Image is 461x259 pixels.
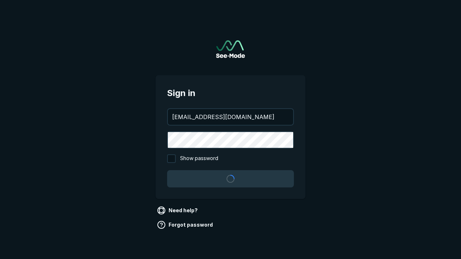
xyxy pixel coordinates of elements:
a: Need help? [156,205,201,216]
span: Show password [180,154,218,163]
img: See-Mode Logo [216,40,245,58]
input: your@email.com [168,109,293,125]
a: Go to sign in [216,40,245,58]
span: Sign in [167,87,294,100]
a: Forgot password [156,219,216,231]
